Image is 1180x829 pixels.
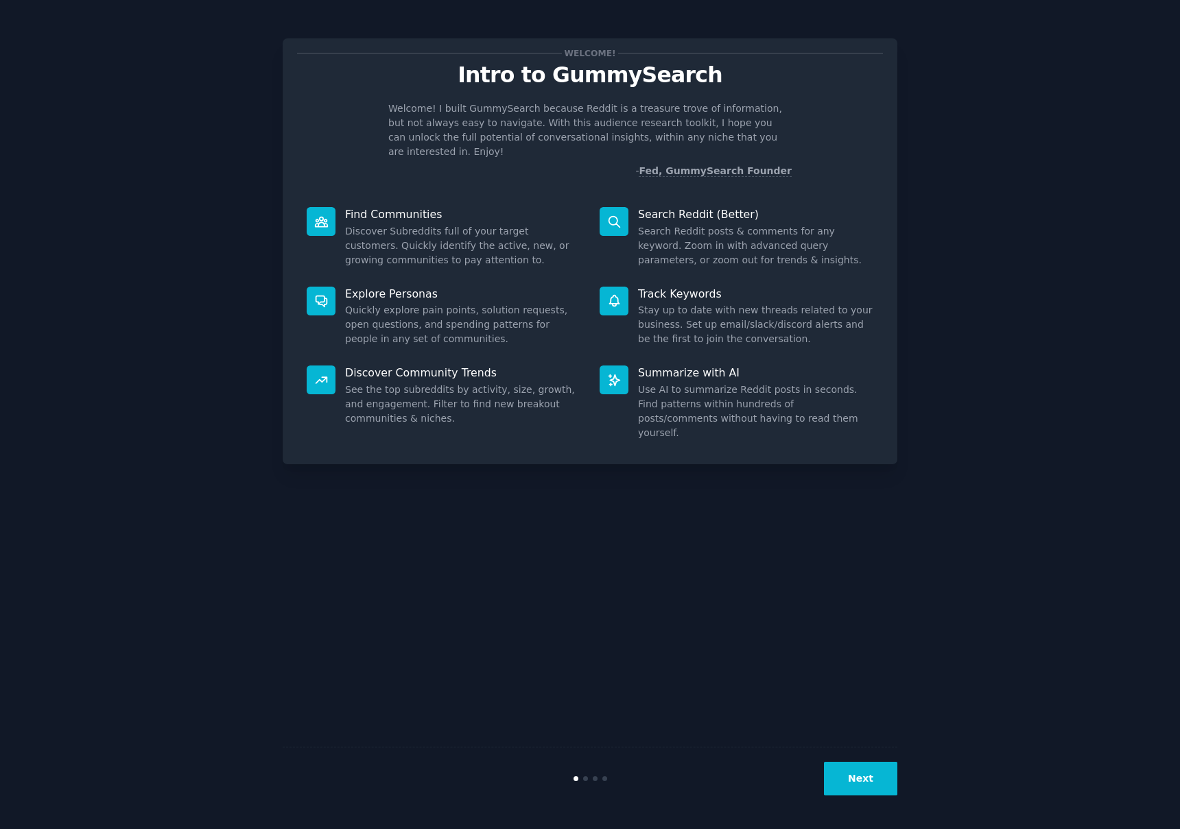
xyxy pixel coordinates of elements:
p: Search Reddit (Better) [638,207,873,221]
p: Explore Personas [345,287,580,301]
div: - [635,164,792,178]
p: Summarize with AI [638,365,873,380]
p: Find Communities [345,207,580,221]
button: Next [824,762,897,795]
dd: Stay up to date with new threads related to your business. Set up email/slack/discord alerts and ... [638,303,873,346]
p: Welcome! I built GummySearch because Reddit is a treasure trove of information, but not always ea... [388,101,792,159]
dd: Quickly explore pain points, solution requests, open questions, and spending patterns for people ... [345,303,580,346]
dd: Search Reddit posts & comments for any keyword. Zoom in with advanced query parameters, or zoom o... [638,224,873,267]
dd: See the top subreddits by activity, size, growth, and engagement. Filter to find new breakout com... [345,383,580,426]
p: Track Keywords [638,287,873,301]
a: Fed, GummySearch Founder [639,165,792,177]
dd: Use AI to summarize Reddit posts in seconds. Find patterns within hundreds of posts/comments with... [638,383,873,440]
dd: Discover Subreddits full of your target customers. Quickly identify the active, new, or growing c... [345,224,580,267]
p: Discover Community Trends [345,365,580,380]
span: Welcome! [562,46,618,60]
p: Intro to GummySearch [297,63,883,87]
